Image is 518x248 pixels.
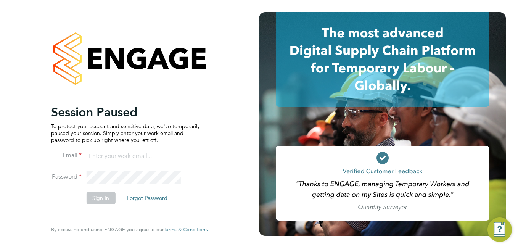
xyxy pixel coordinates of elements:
[121,192,174,204] button: Forgot Password
[51,123,200,144] p: To protect your account and sensitive data, we've temporarily paused your session. Simply enter y...
[164,226,208,233] span: Terms & Conditions
[51,173,82,181] label: Password
[487,217,512,242] button: Engage Resource Center
[51,105,200,120] h2: Session Paused
[86,150,180,163] input: Enter your work email...
[86,192,115,204] button: Sign In
[51,151,82,159] label: Email
[51,226,208,233] span: By accessing and using ENGAGE you agree to our
[164,227,208,233] a: Terms & Conditions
